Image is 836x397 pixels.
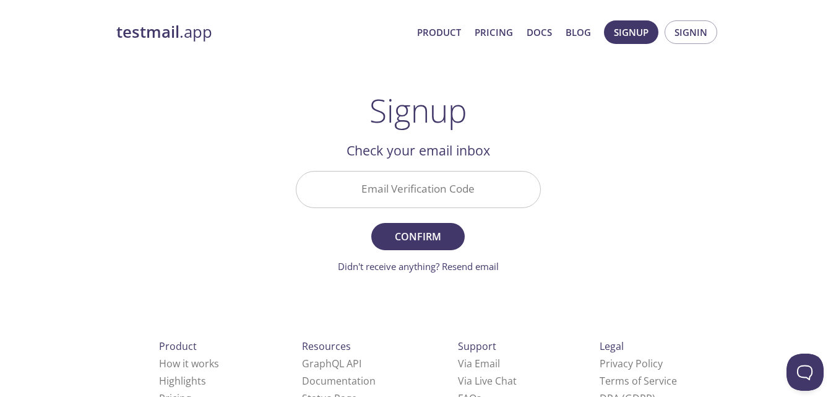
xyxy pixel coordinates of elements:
h2: Check your email inbox [296,140,541,161]
a: Via Email [458,357,500,370]
span: Signin [674,24,707,40]
a: Privacy Policy [600,357,663,370]
a: Blog [566,24,591,40]
a: Highlights [159,374,206,388]
h1: Signup [369,92,467,129]
button: Signin [665,20,717,44]
a: Documentation [302,374,376,388]
a: Didn't receive anything? Resend email [338,260,499,273]
a: Terms of Service [600,374,677,388]
a: Via Live Chat [458,374,517,388]
a: testmail.app [116,22,407,43]
button: Signup [604,20,658,44]
a: GraphQL API [302,357,361,370]
a: How it works [159,357,219,370]
span: Resources [302,339,351,353]
a: Docs [527,24,552,40]
button: Confirm [371,223,464,250]
span: Signup [614,24,649,40]
span: Legal [600,339,624,353]
span: Confirm [385,228,450,245]
span: Support [458,339,496,353]
strong: testmail [116,21,179,43]
iframe: Help Scout Beacon - Open [786,354,824,391]
a: Pricing [475,24,513,40]
span: Product [159,339,197,353]
a: Product [417,24,461,40]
